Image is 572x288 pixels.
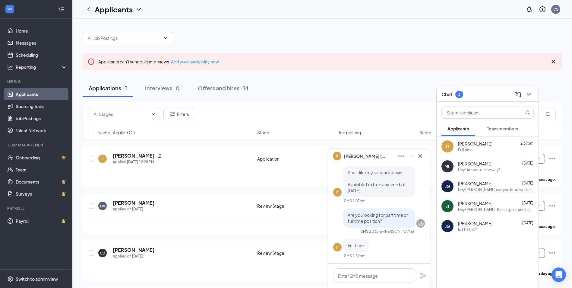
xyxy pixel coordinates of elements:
div: Hey ! Are you on the way? [458,167,500,172]
svg: Ellipses [548,155,556,162]
svg: Cross [550,58,557,65]
div: IT [446,143,449,149]
div: Application [257,156,335,162]
svg: WorkstreamLogo [7,6,13,12]
div: 1 [458,92,460,97]
svg: ChevronDown [135,6,142,13]
h3: Chat [441,91,452,98]
div: Offers and hires · 14 [198,84,249,92]
div: Applied on [DATE] [113,206,155,212]
div: Applications · 1 [89,84,127,92]
a: Team [16,164,67,176]
svg: Error [87,58,95,65]
a: Sourcing Tools [16,100,67,112]
span: Score [419,130,431,136]
a: Job Postings [16,112,67,124]
div: Hey [PERSON_NAME]! Please go in and complete the I9 for your payroll [458,207,534,212]
button: Cross [416,151,425,161]
svg: MagnifyingGlass [525,110,530,115]
button: ComposeMessage [513,90,523,99]
div: Payroll [7,206,66,211]
svg: Ellipses [548,249,556,257]
svg: Notifications [526,6,533,13]
div: ML [444,163,450,169]
div: Switch to admin view [16,276,58,282]
svg: ChevronDown [525,91,532,98]
svg: Filter [169,110,176,118]
input: All Job Postings [88,35,161,41]
span: Name · Applied On [98,130,135,136]
button: Ellipses [396,151,406,161]
span: Stage [257,130,269,136]
a: Applicants [16,88,67,100]
div: Is 1100 ok? [458,227,477,232]
div: Team Management [7,142,66,148]
h5: [PERSON_NAME] [113,200,155,206]
span: • [PERSON_NAME] [382,229,414,234]
div: SMS 2:07pm [344,198,365,203]
svg: ChevronDown [163,36,168,40]
a: SurveysCrown [16,188,67,200]
span: Applicants [447,126,469,131]
div: Open Intercom Messenger [551,267,566,282]
button: Filter Filters [163,108,194,120]
svg: Ellipses [548,202,556,210]
h5: [PERSON_NAME] [113,152,155,159]
div: Review Stage [257,203,335,209]
span: [DATE] [522,181,533,185]
svg: MagnifyingGlass [545,112,550,117]
span: [DATE] [522,221,533,225]
span: Team members [487,126,518,131]
div: JG [445,223,450,229]
div: Reporting [16,64,68,70]
span: [PERSON_NAME] [PERSON_NAME] [344,153,386,159]
span: Applicants can't schedule interviews. [98,59,219,64]
span: [PERSON_NAME] [458,161,492,167]
span: Are you looking for part time or full time position? [348,212,408,224]
div: SMS 2:39pm [344,253,365,258]
div: Hey [PERSON_NAME] can you be at work around 830-9? Since you have past JJ experience I can use yo... [458,187,534,192]
div: IT [336,190,339,195]
a: Messages [16,37,67,49]
div: Applied [DATE] 12:28 PM [113,159,162,165]
div: Full time [458,147,472,152]
input: All Stages [94,111,149,117]
span: 2:39pm [520,141,533,146]
button: ChevronDown [524,90,534,99]
span: [PERSON_NAME] [458,181,492,187]
div: IT [336,245,339,250]
span: [DATE] [522,201,533,205]
a: Home [16,25,67,37]
div: Hiring [7,79,66,84]
span: Job posting [338,130,361,136]
a: OnboardingCrown [16,152,67,164]
a: DocumentsCrown [16,176,67,188]
svg: Ellipses [397,152,405,160]
svg: Plane [420,272,427,279]
span: Full time [348,243,364,248]
svg: Collapse [58,6,64,12]
span: [PERSON_NAME] [458,141,492,147]
span: [DATE] [522,161,533,165]
svg: Company [417,220,424,227]
svg: Cross [417,152,424,160]
h1: Applicants [95,4,133,14]
b: a day ago [538,271,555,276]
a: Talent Network [16,124,67,136]
div: Applied on [DATE] [113,253,155,259]
span: [PERSON_NAME] [458,220,492,226]
span: [PERSON_NAME] [458,200,492,206]
div: CD [100,251,105,256]
b: 2 hours ago [535,177,555,182]
svg: Minimize [407,152,414,160]
div: DV [100,203,105,209]
div: SMS 2:33pm [361,229,382,234]
div: JG [445,183,450,189]
div: CS [553,7,558,12]
svg: Document [157,153,162,158]
a: Scheduling [16,49,67,61]
div: Review Stage [257,250,335,256]
svg: Settings [7,276,13,282]
div: Interviews · 0 [145,84,180,92]
div: IT [101,156,104,162]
